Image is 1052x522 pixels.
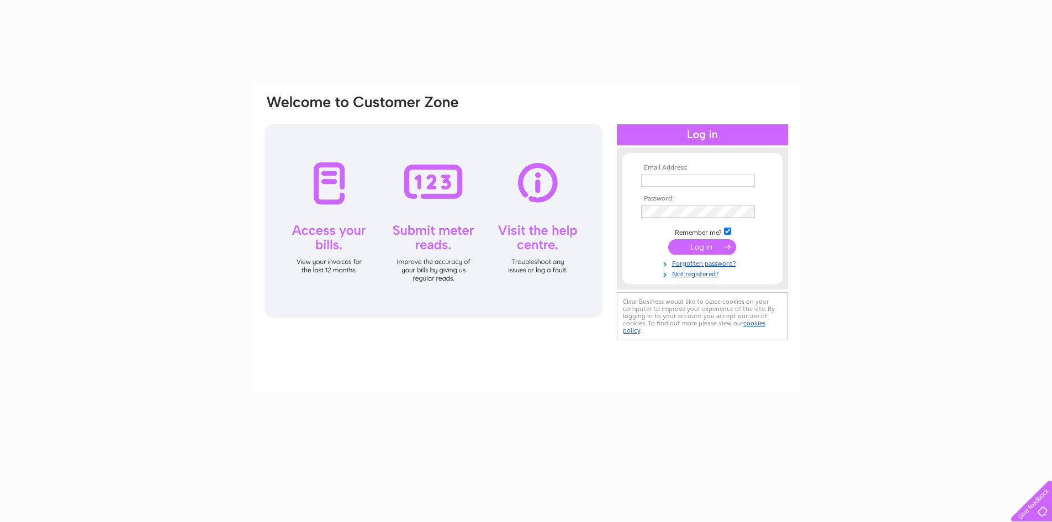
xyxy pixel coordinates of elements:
[623,319,765,334] a: cookies policy
[641,268,766,278] a: Not registered?
[638,195,766,203] th: Password:
[668,239,736,255] input: Submit
[617,292,788,340] div: Clear Business would like to place cookies on your computer to improve your experience of the sit...
[638,226,766,237] td: Remember me?
[638,164,766,172] th: Email Address:
[641,257,766,268] a: Forgotten password?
